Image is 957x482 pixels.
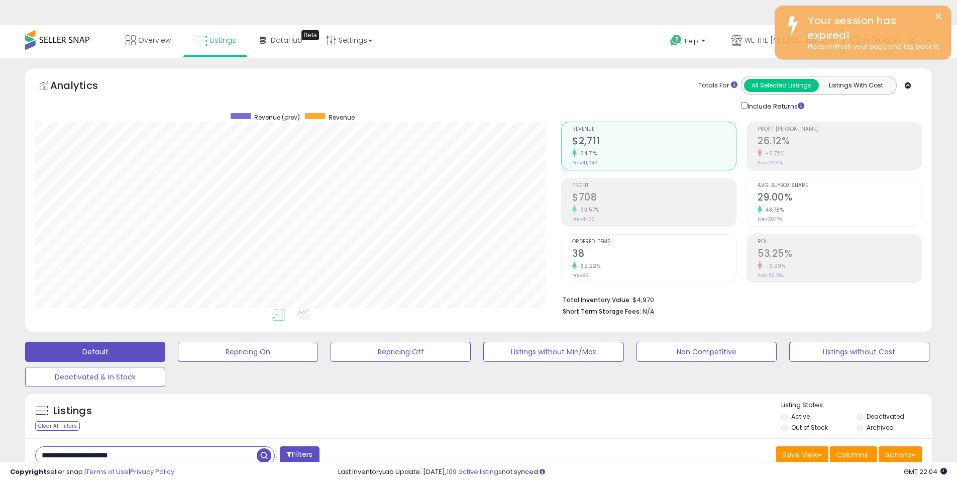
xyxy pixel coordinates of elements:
small: 63.57% [577,206,599,214]
li: $4,970 [563,293,914,305]
a: Settings [318,25,380,55]
span: WE THE [MEDICAL_DATA] [745,35,827,45]
button: Default [25,342,165,362]
span: Revenue [572,127,736,132]
small: -0.72% [762,150,784,157]
label: Out of Stock [791,423,828,432]
span: Listings [210,35,236,45]
small: -0.99% [762,262,785,270]
button: Filters [280,446,319,464]
a: Listings [187,25,244,55]
h2: $2,711 [572,135,736,149]
a: WE THE [MEDICAL_DATA] [724,25,842,58]
b: Short Term Storage Fees: [563,307,641,316]
span: Profit [PERSON_NAME] [758,127,921,132]
h2: 38 [572,248,736,261]
h2: 26.12% [758,135,921,149]
button: Deactivated & In Stock [25,367,165,387]
span: N/A [643,307,655,316]
small: 43.78% [762,206,784,214]
div: Include Returns [733,100,816,112]
small: Prev: 53.78% [758,272,784,278]
span: DataHub [271,35,302,45]
a: 109 active listings [447,467,502,476]
a: Terms of Use [86,467,129,476]
h2: 53.25% [758,248,921,261]
p: Listing States: [781,401,932,410]
a: Privacy Policy [130,467,174,476]
small: Prev: 23 [572,272,589,278]
button: All Selected Listings [744,79,819,92]
span: Avg. Buybox Share [758,183,921,188]
h5: Listings [53,404,92,418]
small: Prev: $1,646 [572,160,597,166]
i: Get Help [670,34,682,47]
button: Non Competitive [636,342,777,362]
span: 2025-10-10 22:04 GMT [904,467,947,476]
button: Listings With Cost [818,79,893,92]
label: Active [791,412,810,421]
span: Columns [836,450,868,460]
span: ROI [758,239,921,245]
div: Tooltip anchor [301,30,319,40]
small: 65.22% [577,262,600,270]
h5: Analytics [50,78,118,95]
div: seller snap | | [10,467,174,477]
small: Prev: 26.31% [758,160,783,166]
span: Help [685,37,698,45]
strong: Copyright [10,467,47,476]
div: Totals For [698,81,737,90]
small: Prev: 20.17% [758,216,782,222]
button: Repricing On [178,342,318,362]
div: Clear All Filters [35,421,80,431]
small: 64.71% [577,150,597,157]
span: Revenue (prev) [254,113,300,122]
a: Help [662,27,715,58]
label: Archived [867,423,894,432]
button: Columns [830,446,877,463]
button: Save View [776,446,828,463]
div: Your session has expired! [800,14,943,42]
span: Ordered Items [572,239,736,245]
span: Revenue [329,113,355,122]
span: Profit [572,183,736,188]
button: Listings without Cost [789,342,929,362]
div: Last InventoryLab Update: [DATE], not synced. [338,467,947,477]
button: Actions [879,446,922,463]
a: DataHub [252,25,310,55]
h2: 29.00% [758,191,921,205]
a: Overview [118,25,178,55]
div: Please refresh your page and log back in [800,42,943,52]
button: Listings without Min/Max [483,342,623,362]
button: Repricing Off [331,342,471,362]
span: Overview [138,35,171,45]
small: Prev: $433 [572,216,595,222]
h2: $708 [572,191,736,205]
b: Total Inventory Value: [563,296,631,304]
label: Deactivated [867,412,904,421]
